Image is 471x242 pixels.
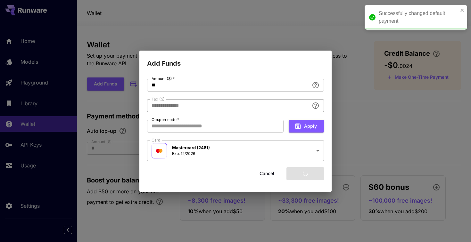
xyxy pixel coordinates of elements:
[172,151,210,157] p: Exp: 12/2026
[139,51,332,69] h2: Add Funds
[379,10,458,25] div: Successfully changed default payment
[289,120,324,133] button: Apply
[172,145,210,151] p: Mastercard (2481)
[252,167,281,180] button: Cancel
[152,96,165,102] label: Tax ($)
[460,8,465,13] button: close
[152,137,161,143] label: Card
[152,76,175,81] label: Amount ($)
[152,117,179,122] label: Coupon code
